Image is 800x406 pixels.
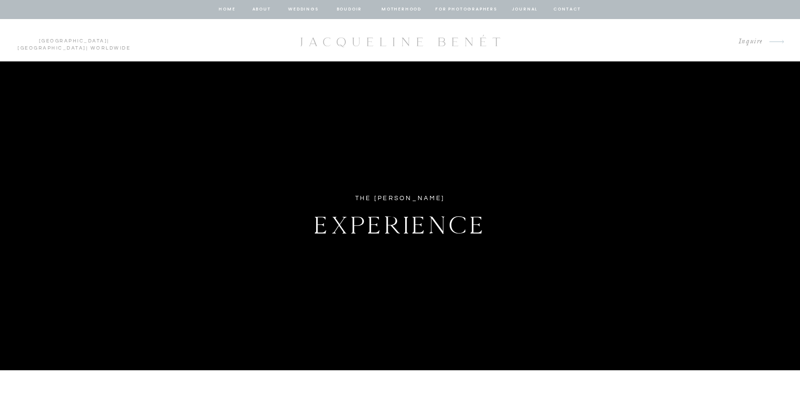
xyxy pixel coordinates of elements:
[39,39,108,43] a: [GEOGRAPHIC_DATA]
[435,5,497,14] a: for photographers
[13,38,135,43] p: | | Worldwide
[287,5,320,14] a: Weddings
[18,46,86,51] a: [GEOGRAPHIC_DATA]
[381,5,421,14] a: Motherhood
[251,5,271,14] a: about
[322,193,478,204] div: The [PERSON_NAME]
[336,5,363,14] a: BOUDOIR
[731,35,763,48] a: Inquire
[218,5,236,14] a: home
[552,5,582,14] a: contact
[263,206,537,239] h1: Experience
[510,5,540,14] a: journal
